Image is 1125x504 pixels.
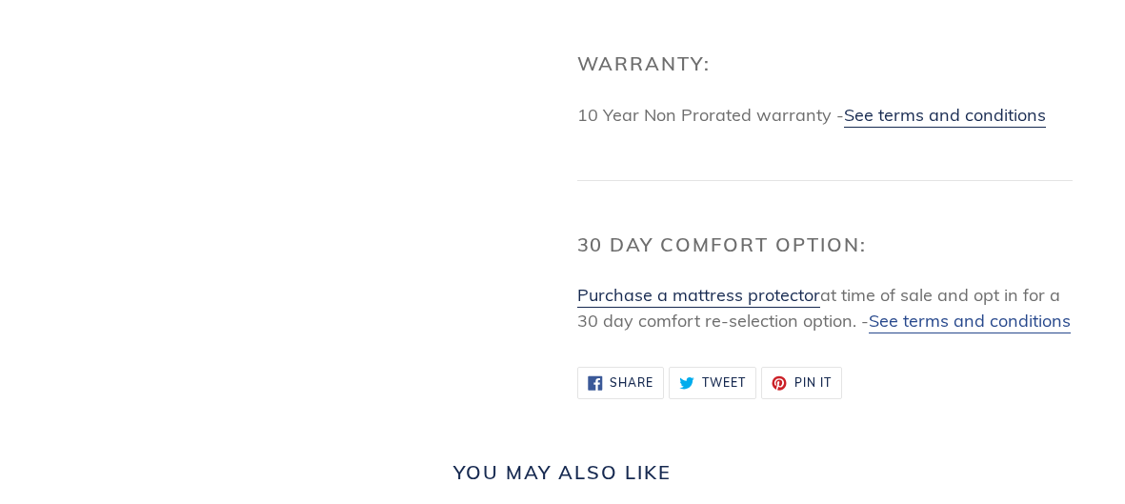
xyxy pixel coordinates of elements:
[577,52,1074,75] h2: Warranty:
[794,377,832,389] span: Pin it
[52,461,1073,484] h2: You may also like
[844,104,1046,128] a: See terms and conditions
[577,102,1074,128] p: 10 Year Non Prorated warranty -
[869,310,1071,333] a: See terms and conditions
[702,377,746,389] span: Tweet
[577,284,820,308] a: Purchase a mattress protector
[577,233,1074,256] h2: 30 Day Comfort Option:
[610,377,653,389] span: Share
[577,282,1074,333] p: at time of sale and opt in for a 30 day comfort re-selection option. -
